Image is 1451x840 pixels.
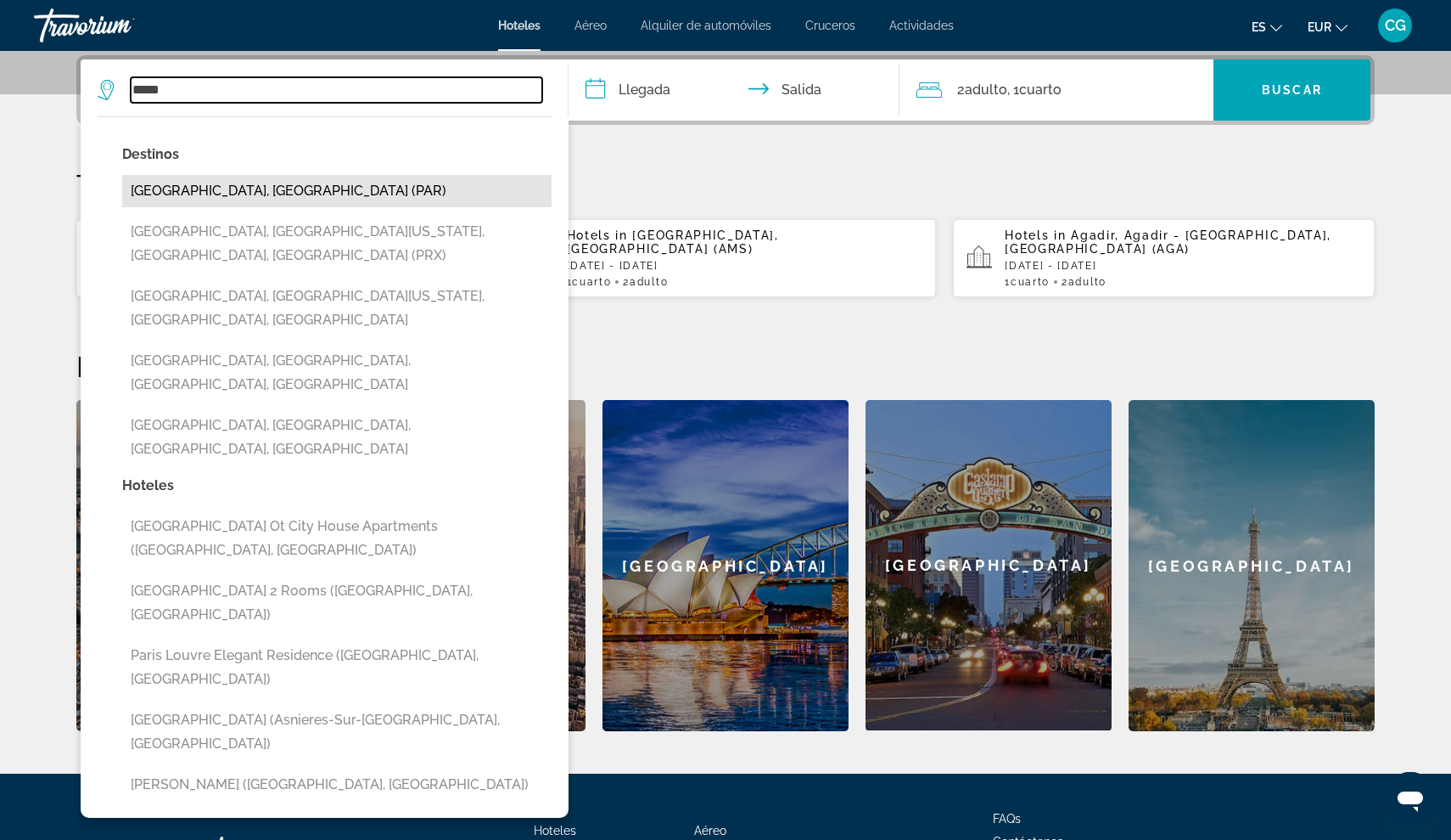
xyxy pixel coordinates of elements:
span: CG [1385,17,1406,34]
button: [GEOGRAPHIC_DATA], [GEOGRAPHIC_DATA][US_STATE], [GEOGRAPHIC_DATA], [GEOGRAPHIC_DATA] (PRX) [122,216,552,272]
span: EUR [1308,20,1331,34]
a: [GEOGRAPHIC_DATA] [602,400,849,731]
div: [GEOGRAPHIC_DATA] [866,400,1112,730]
a: Alquiler de automóviles [641,19,771,32]
span: Cuarto [572,276,611,288]
a: [GEOGRAPHIC_DATA] [76,400,322,731]
span: Hotels in [567,228,628,242]
a: [GEOGRAPHIC_DATA] [866,400,1112,731]
span: , 1 [1007,78,1062,102]
a: Aéreo [694,824,726,837]
div: Search widget [81,59,1370,121]
button: [GEOGRAPHIC_DATA], [GEOGRAPHIC_DATA] (PAR) [122,175,552,207]
span: Adulto [1068,276,1106,288]
button: User Menu [1373,8,1417,43]
a: [GEOGRAPHIC_DATA] [1129,400,1375,731]
span: Agadir, Agadir - [GEOGRAPHIC_DATA], [GEOGRAPHIC_DATA] (AGA) [1005,228,1331,256]
span: Hotels in [1005,228,1066,242]
a: Travorium [34,3,204,48]
p: [DATE] - [DATE] [1005,260,1361,272]
a: Hoteles [534,824,576,837]
span: Buscar [1262,83,1322,97]
span: [GEOGRAPHIC_DATA], [GEOGRAPHIC_DATA] (AMS) [567,228,779,256]
button: [GEOGRAPHIC_DATA] Ot City House Apartments ([GEOGRAPHIC_DATA], [GEOGRAPHIC_DATA]) [122,510,552,567]
button: [PERSON_NAME] ([GEOGRAPHIC_DATA], [GEOGRAPHIC_DATA]) [122,769,552,801]
button: Paris Louvre Elegant residence ([GEOGRAPHIC_DATA], [GEOGRAPHIC_DATA]) [122,640,552,696]
button: [GEOGRAPHIC_DATA] (Asnieres-Sur-[GEOGRAPHIC_DATA], [GEOGRAPHIC_DATA]) [122,704,552,760]
a: Cruceros [805,19,855,32]
a: FAQs [993,812,1021,826]
span: Cuarto [1019,82,1062,98]
span: 2 [957,78,1007,102]
button: Travelers: 2 adults, 0 children [899,59,1213,121]
p: Destinos [122,143,552,166]
span: 1 [567,276,612,288]
p: [DATE] - [DATE] [567,260,923,272]
span: 2 [623,276,668,288]
button: [GEOGRAPHIC_DATA], [GEOGRAPHIC_DATA], [GEOGRAPHIC_DATA], [GEOGRAPHIC_DATA] [122,345,552,401]
span: Adulto [965,82,1007,98]
iframe: Botón para iniciar la ventana de mensajería [1383,772,1437,826]
span: Adulto [630,276,668,288]
span: es [1252,20,1266,34]
h2: Destinos destacados [76,349,1375,383]
button: Hotels in [GEOGRAPHIC_DATA], [GEOGRAPHIC_DATA] (AMS)[DATE] - [DATE]1Cuarto2Adulto [515,218,937,298]
p: Tus búsquedas recientes [76,167,1375,201]
button: Buscar [1213,59,1370,121]
a: Hoteles [498,19,541,32]
button: Change language [1252,14,1282,39]
p: Hoteles [122,474,552,498]
button: [GEOGRAPHIC_DATA], [GEOGRAPHIC_DATA], [GEOGRAPHIC_DATA], [GEOGRAPHIC_DATA] [122,409,552,465]
button: [GEOGRAPHIC_DATA], [GEOGRAPHIC_DATA][US_STATE], [GEOGRAPHIC_DATA], [GEOGRAPHIC_DATA] [122,280,552,336]
button: Check in and out dates [569,59,899,121]
span: 2 [1062,276,1106,288]
button: [GEOGRAPHIC_DATA] 2 rooms ([GEOGRAPHIC_DATA], [GEOGRAPHIC_DATA]) [122,575,552,631]
button: Change currency [1308,14,1347,39]
button: Hotels in Agadir, Agadir - [GEOGRAPHIC_DATA], [GEOGRAPHIC_DATA] (AGA)[DATE] - [DATE]1Cuarto2Adulto [953,218,1375,298]
a: Aéreo [574,19,607,32]
button: Hotels in [GEOGRAPHIC_DATA], [GEOGRAPHIC_DATA] (PAR)[DATE] - [DATE]1Cuarto4Adulto, 1Niño [76,218,498,298]
span: 1 [1005,276,1050,288]
a: Actividades [889,19,954,32]
span: Cuarto [1011,276,1050,288]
